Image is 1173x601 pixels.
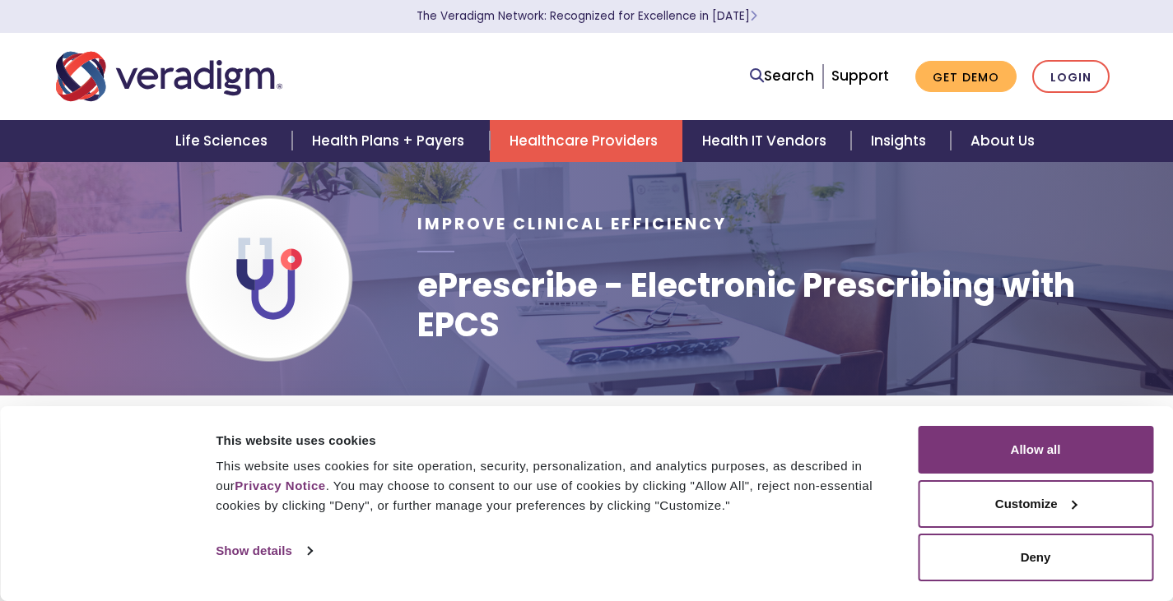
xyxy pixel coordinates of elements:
[235,478,325,492] a: Privacy Notice
[951,120,1054,162] a: About Us
[918,534,1153,581] button: Deny
[682,120,851,162] a: Health IT Vendors
[156,120,292,162] a: Life Sciences
[750,65,814,87] a: Search
[216,431,899,451] div: This website uses cookies
[417,213,727,235] span: Improve Clinical Efficiency
[750,8,757,24] span: Learn More
[490,120,682,162] a: Healthcare Providers
[292,120,489,162] a: Health Plans + Payers
[216,456,899,515] div: This website uses cookies for site operation, security, personalization, and analytics purposes, ...
[417,266,1117,344] h1: ePrescribe - Electronic Prescribing with EPCS
[417,8,757,24] a: The Veradigm Network: Recognized for Excellence in [DATE]Learn More
[915,61,1017,93] a: Get Demo
[831,66,889,86] a: Support
[851,120,951,162] a: Insights
[56,49,282,104] img: Veradigm logo
[1032,60,1110,94] a: Login
[918,480,1153,528] button: Customize
[918,426,1153,474] button: Allow all
[216,539,311,563] a: Show details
